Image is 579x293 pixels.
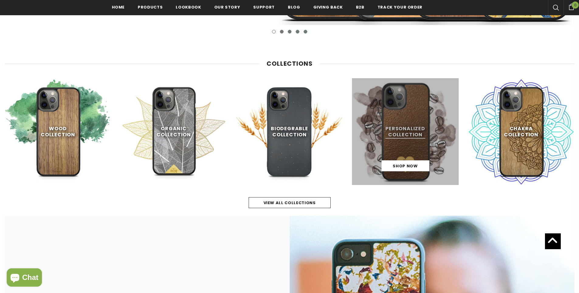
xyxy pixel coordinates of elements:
[288,4,300,10] span: Blog
[253,4,275,10] span: support
[264,200,316,206] span: view all collections
[138,4,163,10] span: Products
[563,3,579,10] a: 0
[381,160,429,171] a: Shop Now
[356,4,364,10] span: B2B
[572,2,579,9] span: 0
[272,30,276,33] button: 1
[267,59,313,68] span: Collections
[280,30,284,33] button: 2
[112,4,125,10] span: Home
[296,30,299,33] button: 4
[249,197,331,208] a: view all collections
[304,30,307,33] button: 5
[5,268,44,288] inbox-online-store-chat: Shopify online store chat
[288,30,291,33] button: 3
[377,4,422,10] span: Track your order
[214,4,240,10] span: Our Story
[393,163,418,169] span: Shop Now
[176,4,201,10] span: Lookbook
[313,4,343,10] span: Giving back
